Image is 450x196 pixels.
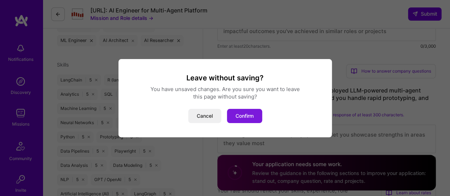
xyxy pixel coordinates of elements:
[127,73,323,83] h3: Leave without saving?
[127,93,323,100] div: this page without saving?
[127,85,323,93] div: You have unsaved changes. Are you sure you want to leave
[188,109,221,123] button: Cancel
[118,59,332,137] div: modal
[227,109,262,123] button: Confirm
